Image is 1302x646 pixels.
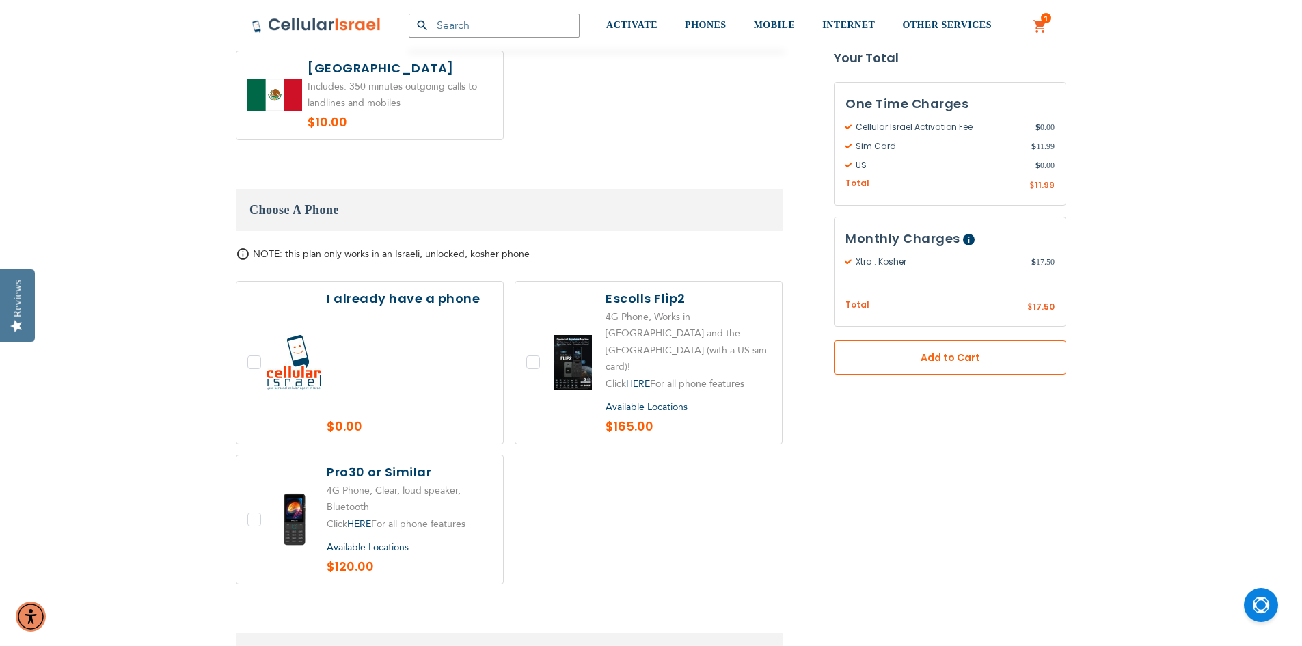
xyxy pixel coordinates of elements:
span: PHONES [685,20,727,30]
div: Reviews [12,280,24,317]
span: 17.50 [1033,301,1055,312]
span: 0.00 [1035,159,1055,172]
div: Accessibility Menu [16,602,46,632]
span: US [845,159,1035,172]
span: 11.99 [1031,140,1055,152]
span: Cellular Israel Activation Fee [845,121,1035,133]
h3: One Time Charges [845,94,1055,114]
span: 17.50 [1031,256,1055,268]
span: Help [963,234,975,245]
strong: Your Total [834,48,1066,68]
span: Xtra : Kosher [845,256,1031,268]
span: $ [1031,140,1036,152]
span: NOTE: this plan only works in an Israeli, unlocked, kosher phone [253,247,530,260]
img: Cellular Israel Logo [252,17,381,33]
a: Available Locations [327,541,409,554]
input: Search [409,14,580,38]
button: Add to Cart [834,340,1066,375]
a: HERE [347,517,371,530]
span: OTHER SERVICES [902,20,992,30]
span: 1 [1044,13,1048,24]
span: Total [845,299,869,312]
span: 11.99 [1035,179,1055,191]
span: $ [1029,180,1035,192]
span: 0.00 [1035,121,1055,133]
span: INTERNET [822,20,875,30]
span: Add to Cart [879,351,1021,365]
a: HERE [626,377,650,390]
span: ACTIVATE [606,20,657,30]
span: Choose A Phone [249,203,339,217]
span: $ [1035,159,1040,172]
span: Monthly Charges [845,230,960,247]
span: $ [1031,256,1036,268]
a: 1 [1033,18,1048,35]
a: Available Locations [606,401,688,414]
span: $ [1035,121,1040,133]
span: Total [845,177,869,190]
span: $ [1027,301,1033,314]
span: MOBILE [754,20,796,30]
span: Sim Card [845,140,1031,152]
